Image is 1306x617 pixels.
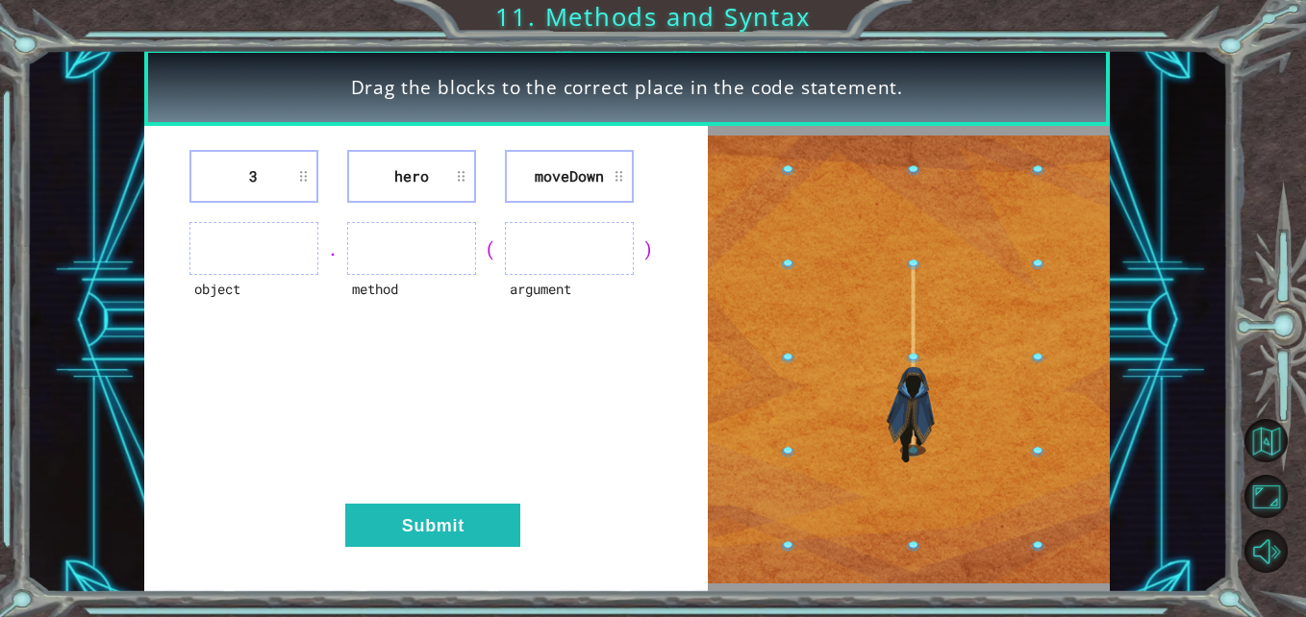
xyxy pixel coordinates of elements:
[634,235,663,262] div: )
[318,235,347,262] div: .
[505,275,634,328] div: argument
[1244,475,1288,518] button: Maximize Browser
[505,150,634,203] li: moveDown
[347,275,476,328] div: method
[708,136,1110,583] img: Interactive Art
[1244,419,1288,462] button: Back to Map
[345,504,520,547] button: Submit
[1244,530,1288,573] button: Mute
[351,75,903,101] span: Drag the blocks to the correct place in the code statement.
[1247,413,1306,469] a: Back to Map
[347,150,476,203] li: hero
[189,150,318,203] li: 3
[189,275,318,328] div: object
[476,235,505,262] div: (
